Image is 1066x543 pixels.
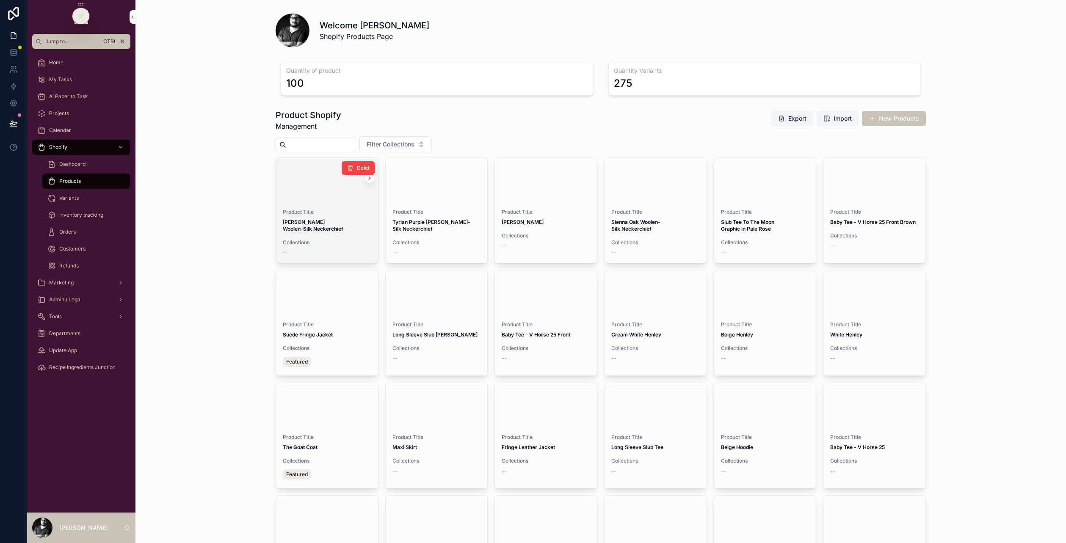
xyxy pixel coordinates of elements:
[614,66,915,75] h3: Quantity Variants
[276,270,378,376] a: Product TitleSuede Fringe JacketCollectionsFeatured
[823,270,925,311] div: PointelleHenleyFront.jpg
[830,355,835,362] span: --
[502,321,590,328] span: Product Title
[32,106,130,121] a: Projects
[392,434,481,441] span: Product Title
[830,243,835,249] span: --
[42,207,130,223] a: Inventory tracking
[276,270,378,311] div: RalphFront.jpg
[494,383,597,488] a: Product TitleFringe Leather JacketCollections--
[49,110,69,117] span: Projects
[830,444,885,450] strong: Baby Tee - V Horse 25
[49,330,80,337] span: Departments
[721,444,753,450] strong: Beige Hoodie
[495,158,597,198] div: henley_locksticth.png
[320,19,429,31] h1: Welcome [PERSON_NAME]
[604,157,707,263] a: Product TitleSienna Oak Woolen-Silk NeckerchiefCollections--
[502,232,590,239] span: Collections
[32,343,130,358] a: Update App
[59,229,76,235] span: Orders
[286,471,308,478] span: Featured
[611,345,700,352] span: Collections
[32,55,130,70] a: Home
[283,209,371,215] span: Product Title
[392,458,481,464] span: Collections
[49,296,82,303] span: Admin / Legal
[714,158,816,198] div: To_the_moon_pale_rose.png
[830,331,862,338] strong: White Henley
[286,77,304,90] div: 100
[386,496,488,536] div: AlaiaBack.jpg
[494,270,597,376] a: Product TitleBaby Tee - V Horse 25 FrontCollections--
[49,144,67,151] span: Shopify
[392,249,398,256] span: --
[830,209,919,215] span: Product Title
[283,434,371,441] span: Product Title
[392,219,470,232] strong: Tyrian Purple [PERSON_NAME]-Silk Neckerchief
[49,279,74,286] span: Marketing
[32,140,130,155] a: Shopify
[49,313,62,320] span: Tools
[283,249,288,256] span: --
[502,355,507,362] span: --
[59,161,86,168] span: Dashboard
[283,321,371,328] span: Product Title
[502,434,590,441] span: Product Title
[605,270,707,311] div: Henley_white.png
[59,212,103,218] span: Inventory tracking
[386,270,488,311] div: slub_long_sleeve_tee_brown.png
[830,232,919,239] span: Collections
[721,321,809,328] span: Product Title
[392,345,481,352] span: Collections
[862,111,926,126] a: New Products
[771,111,813,126] button: Export
[49,364,116,371] span: Recipe Ingredients Junction
[823,157,926,263] a: Product TitleBaby Tee - V Horse 25 Front BrownCollections--
[49,93,88,100] span: Ai Paper to Task
[721,331,753,338] strong: Beige Henley
[342,161,375,175] button: Delet
[59,245,86,252] span: Customers
[714,496,816,536] div: Marlboro_Vas.png
[32,360,130,375] a: Recipe Ingredients Junction
[42,157,130,172] a: Dashboard
[385,383,488,488] a: Product TitleMaxi SkirtCollections--
[392,355,398,362] span: --
[495,270,597,311] div: v_horse_25_white.png
[102,37,118,46] span: Ctrl
[32,89,130,104] a: Ai Paper to Task
[502,444,555,450] strong: Fringe Leather Jacket
[357,165,370,171] span: Delet
[392,239,481,246] span: Collections
[721,239,809,246] span: Collections
[392,321,481,328] span: Product Title
[502,219,544,225] strong: [PERSON_NAME]
[392,331,478,338] strong: Long Sleeve Slub [PERSON_NAME]
[385,270,488,376] a: Product TitleLong Sleeve Slub [PERSON_NAME]Collections--
[283,239,371,246] span: Collections
[359,136,432,152] button: Select Button
[283,331,333,338] strong: Suede Fringe Jacket
[830,345,919,352] span: Collections
[386,158,488,198] div: Straightleg03.png
[367,140,414,149] span: Filter Collections
[283,444,318,450] strong: The Goat Coat
[611,331,661,338] strong: Cream White Henley
[45,38,99,45] span: Jump to...
[721,468,726,474] span: --
[611,434,700,441] span: Product Title
[614,77,632,90] div: 275
[286,66,588,75] h3: Quantity of product
[604,383,707,488] a: Product TitleLong Sleeve Slub TeeCollections--
[611,249,616,256] span: --
[721,345,809,352] span: Collections
[611,355,616,362] span: --
[611,219,660,232] strong: Sienna Oak Woolen-Silk Neckerchief
[42,224,130,240] a: Orders
[502,458,590,464] span: Collections
[494,157,597,263] a: Product Title[PERSON_NAME]Collections--
[495,383,597,424] div: ae034858-f190-4a49-ad93-ccd08dee1009.jpg
[605,158,707,198] div: Straightleg04.png
[721,434,809,441] span: Product Title
[817,111,859,126] button: Import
